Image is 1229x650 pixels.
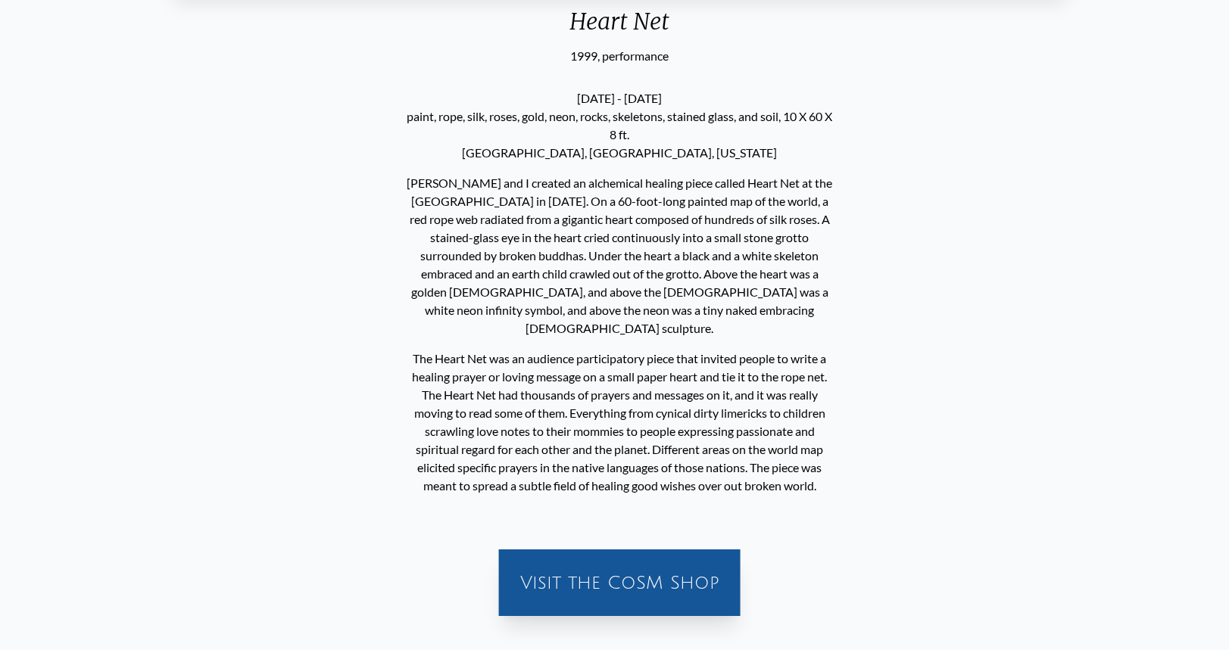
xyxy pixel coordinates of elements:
[164,47,1076,65] div: 1999, performance
[404,83,835,168] p: [DATE] - [DATE] paint, rope, silk, roses, gold, neon, rocks, skeletons, stained glass, and soil, ...
[404,168,835,344] p: [PERSON_NAME] and I created an alchemical healing piece called Heart Net at the [GEOGRAPHIC_DATA]...
[164,8,1076,47] div: Heart Net
[508,558,731,607] a: Visit the CoSM Shop
[404,344,835,501] p: The Heart Net was an audience participatory piece that invited people to write a healing prayer o...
